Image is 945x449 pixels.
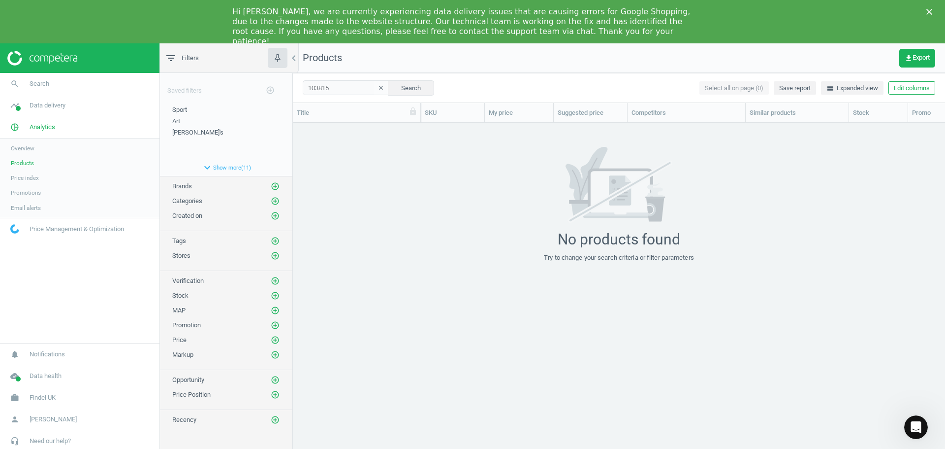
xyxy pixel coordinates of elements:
[271,211,280,220] i: add_circle_outline
[705,84,763,93] span: Select all on page (0)
[30,101,65,110] span: Data delivery
[271,336,280,345] i: add_circle_outline
[11,204,41,212] span: Email alerts
[172,391,211,398] span: Price Position
[5,96,24,115] i: timeline
[297,108,416,117] div: Title
[172,106,187,113] span: Sport
[5,410,24,429] i: person
[544,253,694,262] div: Try to change your search criteria or filter parameters
[11,189,41,197] span: Promotions
[30,225,124,234] span: Price Management & Optimization
[182,54,199,63] span: Filters
[853,108,904,117] div: Stock
[172,376,204,383] span: Opportunity
[172,129,223,136] span: [PERSON_NAME]'s
[826,84,834,92] i: horizontal_split
[30,79,49,88] span: Search
[904,415,928,439] iframe: Intercom live chat
[826,84,878,93] span: Expanded view
[5,118,24,137] i: pie_chart_outlined
[270,390,280,400] button: add_circle_outline
[774,81,816,95] button: Save report
[547,147,692,223] img: 7171a7ce662e02b596aeec34d53f281b.svg
[172,182,192,190] span: Brands
[288,52,300,64] i: chevron_left
[270,350,280,360] button: add_circle_outline
[7,51,77,66] img: ajHJNr6hYgQAAAAASUVORK5CYII=
[5,345,24,364] i: notifications
[30,393,56,402] span: Findel UK
[172,117,180,125] span: Art
[699,81,769,95] button: Select all on page (0)
[271,376,280,384] i: add_circle_outline
[888,81,935,95] button: Edit columns
[30,415,77,424] span: [PERSON_NAME]
[232,7,697,46] div: Hi [PERSON_NAME], we are currently experiencing data delivery issues that are causing errors for ...
[165,52,177,64] i: filter_list
[271,350,280,359] i: add_circle_outline
[425,108,480,117] div: SKU
[172,252,190,259] span: Stores
[270,181,280,191] button: add_circle_outline
[172,277,204,284] span: Verification
[160,159,292,176] button: expand_moreShow more(11)
[271,291,280,300] i: add_circle_outline
[5,74,24,93] i: search
[926,9,936,15] div: Close
[172,197,202,205] span: Categories
[30,350,65,359] span: Notifications
[5,388,24,407] i: work
[271,415,280,424] i: add_circle_outline
[270,375,280,385] button: add_circle_outline
[271,182,280,191] i: add_circle_outline
[905,54,930,62] span: Export
[271,251,280,260] i: add_circle_outline
[374,81,388,95] button: clear
[172,416,196,423] span: Recency
[201,162,213,173] i: expand_more
[271,276,280,285] i: add_circle_outline
[10,224,19,234] img: wGWNvw8QSZomAAAAABJRU5ErkJggg==
[30,372,62,380] span: Data health
[303,80,389,95] input: SKU/Title search
[558,231,680,248] div: No products found
[489,108,549,117] div: My price
[11,159,34,167] span: Products
[378,84,384,91] i: clear
[271,321,280,330] i: add_circle_outline
[271,197,280,206] i: add_circle_outline
[5,367,24,385] i: cloud_done
[172,321,201,329] span: Promotion
[30,437,71,446] span: Need our help?
[270,306,280,315] button: add_circle_outline
[303,52,342,64] span: Products
[260,80,280,101] button: add_circle_outline
[172,212,202,219] span: Created on
[558,108,623,117] div: Suggested price
[631,108,741,117] div: Competitors
[779,84,811,93] span: Save report
[172,292,189,299] span: Stock
[905,54,913,62] i: get_app
[172,237,186,244] span: Tags
[270,276,280,286] button: add_circle_outline
[172,336,187,344] span: Price
[270,251,280,261] button: add_circle_outline
[388,80,434,95] button: Search
[271,237,280,245] i: add_circle_outline
[11,174,39,182] span: Price index
[270,211,280,221] button: add_circle_outline
[172,351,193,358] span: Markup
[821,81,883,95] button: horizontal_splitExpanded view
[270,236,280,246] button: add_circle_outline
[266,86,275,95] i: add_circle_outline
[270,415,280,425] button: add_circle_outline
[11,144,34,152] span: Overview
[270,320,280,330] button: add_circle_outline
[30,123,55,132] span: Analytics
[160,73,292,101] div: Saved filters
[271,390,280,399] i: add_circle_outline
[270,196,280,206] button: add_circle_outline
[172,307,186,314] span: MAP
